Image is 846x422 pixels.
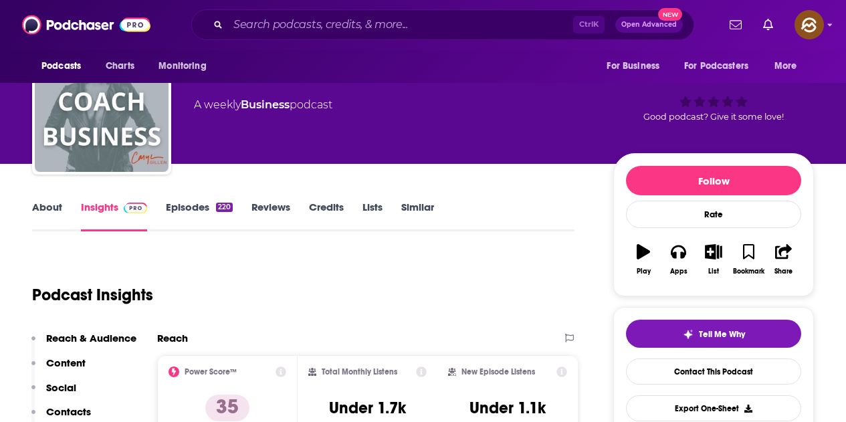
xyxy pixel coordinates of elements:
h2: Reach [157,332,188,344]
a: Show notifications dropdown [758,13,778,36]
button: tell me why sparkleTell Me Why [626,320,801,348]
button: Show profile menu [795,10,824,39]
button: Share [766,235,801,284]
h2: New Episode Listens [461,367,535,377]
span: Monitoring [158,57,206,76]
div: Search podcasts, credits, & more... [191,9,694,40]
img: tell me why sparkle [683,329,694,340]
button: Open AdvancedNew [615,17,683,33]
img: User Profile [795,10,824,39]
button: Reach & Audience [31,332,136,356]
span: Charts [106,57,134,76]
h2: Total Monthly Listens [322,367,397,377]
h2: Power Score™ [185,367,237,377]
span: New [658,8,682,21]
span: For Podcasters [684,57,748,76]
button: Follow [626,166,801,195]
a: About [32,201,62,231]
button: Content [31,356,86,381]
h1: Podcast Insights [32,285,153,305]
button: Play [626,235,661,284]
span: Podcasts [41,57,81,76]
a: Episodes220 [166,201,233,231]
button: Bookmark [731,235,766,284]
a: InsightsPodchaser Pro [81,201,147,231]
div: List [708,268,719,276]
a: Show notifications dropdown [724,13,747,36]
button: Social [31,381,76,406]
div: A weekly podcast [194,97,332,113]
div: 220 [216,203,233,212]
p: 35 [205,395,249,421]
p: Reach & Audience [46,332,136,344]
span: Open Advanced [621,21,677,28]
div: 35Good podcast? Give it some love! [613,47,814,130]
span: Good podcast? Give it some love! [643,112,784,122]
div: Share [774,268,792,276]
a: Business [241,98,290,111]
button: open menu [597,54,676,79]
div: Apps [670,268,688,276]
div: Play [637,268,651,276]
button: Apps [661,235,696,284]
a: Charts [97,54,142,79]
button: List [696,235,731,284]
p: Social [46,381,76,394]
img: Podchaser Pro [124,203,147,213]
span: More [774,57,797,76]
img: Coach Business [35,38,169,172]
button: open menu [32,54,98,79]
a: Credits [309,201,344,231]
button: open menu [765,54,814,79]
p: Content [46,356,86,369]
button: open menu [675,54,768,79]
a: Contact This Podcast [626,358,801,385]
p: Contacts [46,405,91,418]
a: Lists [362,201,383,231]
input: Search podcasts, credits, & more... [228,14,573,35]
button: Export One-Sheet [626,395,801,421]
img: Podchaser - Follow, Share and Rate Podcasts [22,12,150,37]
span: Logged in as hey85204 [795,10,824,39]
span: Tell Me Why [699,329,745,340]
div: Bookmark [733,268,764,276]
span: Ctrl K [573,16,605,33]
button: open menu [149,54,223,79]
a: Reviews [251,201,290,231]
span: For Business [607,57,659,76]
h3: Under 1.7k [329,398,406,418]
a: Similar [401,201,434,231]
h3: Under 1.1k [469,398,546,418]
div: Rate [626,201,801,228]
